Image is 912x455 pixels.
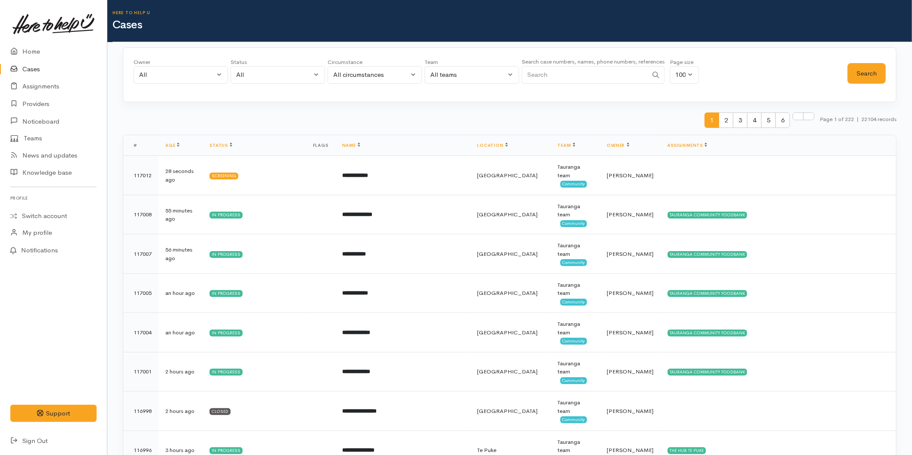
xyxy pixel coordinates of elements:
div: TAURANGA COMMUNITY FOODBANK [668,251,748,258]
div: 100 [675,70,686,80]
div: Team [425,58,519,67]
button: All [134,66,228,84]
div: Page size [670,58,699,67]
span: Community [560,377,587,384]
th: Flags [306,135,335,156]
button: 100 [670,66,699,84]
td: 55 minutes ago [158,195,203,234]
div: All [236,70,312,80]
div: Owner [134,58,228,67]
button: All circumstances [328,66,422,84]
div: In progress [210,290,243,297]
span: [PERSON_NAME] [607,172,654,179]
div: In progress [210,251,243,258]
a: Assignments [668,143,708,148]
div: Tauranga team [558,163,593,179]
div: In progress [210,447,243,454]
td: 28 seconds ago [158,156,203,195]
span: [GEOGRAPHIC_DATA] [477,250,538,258]
td: an hour ago [158,273,203,313]
td: 117005 [123,273,158,313]
a: Team [558,143,575,148]
div: Tauranga team [558,320,593,337]
td: 2 hours ago [158,352,203,391]
span: 3 [733,112,748,128]
span: 2 [719,112,733,128]
button: All teams [425,66,519,84]
button: Search [848,63,886,84]
td: 117012 [123,156,158,195]
span: [GEOGRAPHIC_DATA] [477,329,538,336]
div: Closed [210,408,231,415]
li: Last page [804,112,815,128]
h6: Profile [10,192,97,204]
span: 5 [761,112,776,128]
span: [PERSON_NAME] [607,329,654,336]
div: Screening [210,173,238,179]
li: Next page [793,112,804,128]
div: Tauranga team [558,398,593,415]
button: Support [10,405,97,422]
span: [GEOGRAPHIC_DATA] [477,289,538,297]
div: TAURANGA COMMUNITY FOODBANK [668,212,748,218]
a: Name [342,143,360,148]
span: 4 [747,112,762,128]
td: an hour ago [158,313,203,352]
div: Tauranga team [558,359,593,376]
div: All circumstances [333,70,409,80]
span: Community [560,181,587,188]
a: Location [477,143,508,148]
a: Status [210,143,232,148]
input: Search [522,66,648,84]
span: Community [560,220,587,227]
button: All [231,66,325,84]
a: Age [165,143,179,148]
h1: Cases [112,19,912,31]
span: [GEOGRAPHIC_DATA] [477,368,538,375]
td: 117007 [123,234,158,274]
div: All [139,70,215,80]
div: In progress [210,330,243,337]
div: THE HUB TE PUKE [668,447,706,454]
div: Circumstance [328,58,422,67]
span: | [857,115,859,123]
span: Community [560,338,587,345]
span: [PERSON_NAME] [607,211,654,218]
div: Tauranga team [558,241,593,258]
div: TAURANGA COMMUNITY FOODBANK [668,369,748,376]
span: [GEOGRAPHIC_DATA] [477,407,538,415]
span: [GEOGRAPHIC_DATA] [477,211,538,218]
div: TAURANGA COMMUNITY FOODBANK [668,330,748,337]
span: 6 [775,112,790,128]
span: [PERSON_NAME] [607,289,654,297]
span: Community [560,299,587,306]
div: Status [231,58,325,67]
td: 117004 [123,313,158,352]
div: All teams [430,70,506,80]
td: 56 minutes ago [158,234,203,274]
div: Tauranga team [558,281,593,297]
span: [PERSON_NAME] [607,407,654,415]
span: Community [560,259,587,266]
span: [PERSON_NAME] [607,446,654,454]
td: 117001 [123,352,158,391]
div: In progress [210,369,243,376]
td: 2 hours ago [158,391,203,431]
div: Tauranga team [558,202,593,219]
h6: Here to help u [112,10,912,15]
span: [PERSON_NAME] [607,250,654,258]
div: In progress [210,212,243,218]
span: [GEOGRAPHIC_DATA] [477,172,538,179]
span: Community [560,416,587,423]
td: 116998 [123,391,158,431]
td: 117008 [123,195,158,234]
small: Page 1 of 222 22104 records [820,112,897,135]
th: # [123,135,158,156]
span: [PERSON_NAME] [607,368,654,375]
small: Search case numbers, names, phone numbers, references [522,58,665,65]
span: Te Puke [477,446,497,454]
div: Tauranga team [558,438,593,455]
div: TAURANGA COMMUNITY FOODBANK [668,290,748,297]
a: Owner [607,143,629,148]
span: 1 [705,112,719,128]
